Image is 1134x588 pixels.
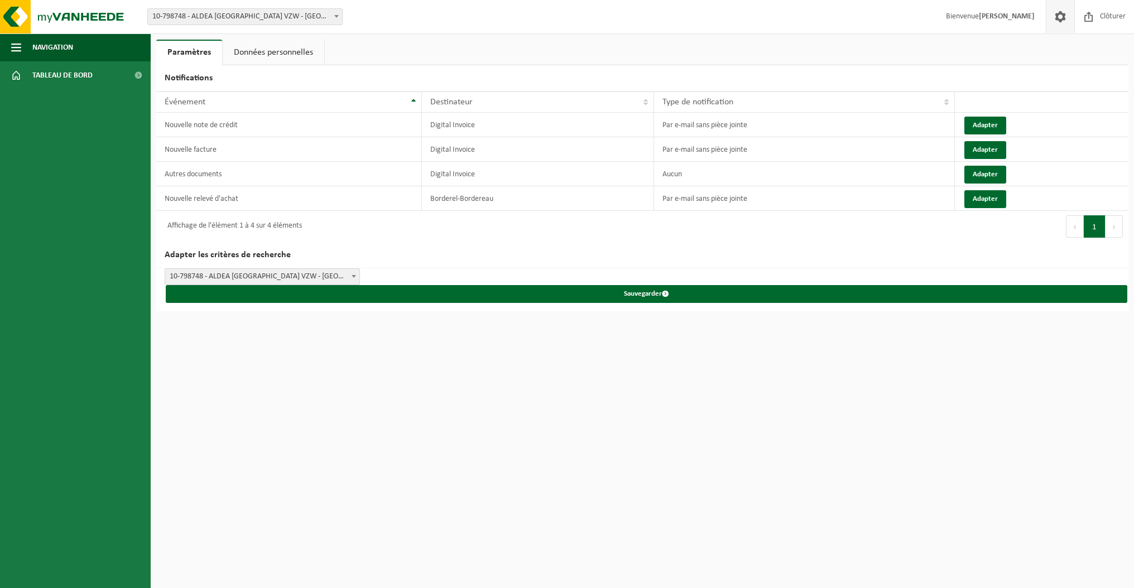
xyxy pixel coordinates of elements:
button: Next [1106,215,1123,238]
strong: [PERSON_NAME] [979,12,1035,21]
div: Affichage de l'élément 1 à 4 sur 4 éléments [162,216,302,237]
span: Navigation [32,33,73,61]
span: 10-798748 - ALDEA KESTERBERG VZW - DROGENBOS [148,9,342,25]
td: Par e-mail sans pièce jointe [654,113,954,137]
span: Tableau de bord [32,61,93,89]
button: Previous [1066,215,1084,238]
td: Par e-mail sans pièce jointe [654,137,954,162]
span: 10-798748 - ALDEA KESTERBERG VZW - DROGENBOS [165,269,359,285]
td: Digital Invoice [422,162,655,186]
h2: Adapter les critères de recherche [156,242,1128,268]
td: Borderel-Bordereau [422,186,655,211]
button: Adapter [964,166,1006,184]
h2: Notifications [156,65,1128,91]
td: Digital Invoice [422,137,655,162]
span: 10-798748 - ALDEA KESTERBERG VZW - DROGENBOS [147,8,343,25]
span: Destinateur [430,98,473,107]
td: Nouvelle relevé d'achat [156,186,422,211]
td: Aucun [654,162,954,186]
button: 1 [1084,215,1106,238]
td: Digital Invoice [422,113,655,137]
button: Adapter [964,190,1006,208]
button: Adapter [964,117,1006,134]
a: Paramètres [156,40,222,65]
button: Adapter [964,141,1006,159]
td: Nouvelle facture [156,137,422,162]
span: Événement [165,98,205,107]
td: Nouvelle note de crédit [156,113,422,137]
td: Autres documents [156,162,422,186]
td: Par e-mail sans pièce jointe [654,186,954,211]
span: Type de notification [662,98,733,107]
a: Données personnelles [223,40,324,65]
button: Sauvegarder [166,285,1127,303]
